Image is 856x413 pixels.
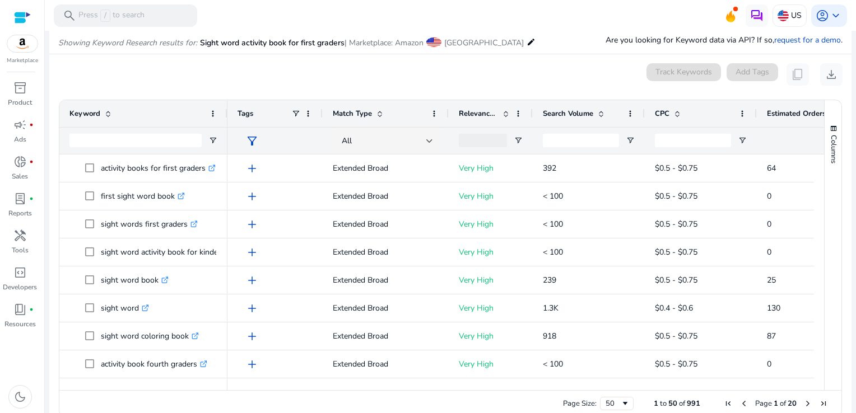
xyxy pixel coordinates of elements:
[819,399,828,408] div: Last Page
[345,37,424,48] span: | Marketplace: Amazon
[12,171,28,181] p: Sales
[816,9,829,22] span: account_circle
[774,398,778,409] span: 1
[29,307,34,312] span: fiber_manual_record
[7,57,38,65] p: Marketplace
[655,134,731,147] input: CPC Filter Input
[606,398,621,409] div: 50
[820,63,843,86] button: download
[767,191,771,201] span: 0
[459,157,523,180] p: Very High
[543,359,563,369] span: < 100
[600,397,634,410] div: Page Size
[543,191,563,201] span: < 100
[829,135,839,163] span: Columns
[101,241,253,264] p: sight word activity book for kindergarten
[13,192,27,205] span: lab_profile
[333,325,439,348] p: Extended Broad
[101,213,198,236] p: sight words first graders
[543,331,556,341] span: 918
[245,246,259,259] span: add
[738,136,747,145] button: Open Filter Menu
[333,353,439,376] p: Extended Broad
[767,219,771,229] span: 0
[660,398,667,409] span: to
[333,157,439,180] p: Extended Broad
[8,208,32,218] p: Reports
[7,35,38,52] img: amazon.svg
[8,97,32,107] p: Product
[778,10,789,21] img: us.svg
[101,269,169,292] p: sight word book
[679,398,685,409] span: of
[13,266,27,279] span: code_blocks
[655,109,669,119] span: CPC
[245,358,259,371] span: add
[655,163,697,173] span: $0.5 - $0.75
[543,109,593,119] span: Search Volume
[333,297,439,320] p: Extended Broad
[13,303,27,316] span: book_4
[333,241,439,264] p: Extended Broad
[245,162,259,175] span: add
[543,163,556,173] span: 392
[12,245,29,255] p: Tools
[459,185,523,208] p: Very High
[4,319,36,329] p: Resources
[459,241,523,264] p: Very High
[29,123,34,127] span: fiber_manual_record
[543,134,619,147] input: Search Volume Filter Input
[459,297,523,320] p: Very High
[101,297,149,320] p: sight word
[333,269,439,292] p: Extended Broad
[767,275,776,285] span: 25
[755,398,772,409] span: Page
[69,109,100,119] span: Keyword
[333,185,439,208] p: Extended Broad
[655,247,697,257] span: $0.5 - $0.75
[788,398,797,409] span: 20
[13,229,27,242] span: handyman
[58,37,197,48] i: Showing Keyword Research results for:
[543,275,556,285] span: 239
[29,159,34,164] span: fiber_manual_record
[767,303,780,313] span: 130
[444,37,524,48] span: [GEOGRAPHIC_DATA]
[459,213,523,236] p: Very High
[3,282,37,292] p: Developers
[101,157,216,180] p: activity books for first graders
[245,218,259,231] span: add
[655,219,697,229] span: $0.5 - $0.75
[208,136,217,145] button: Open Filter Menu
[655,191,697,201] span: $0.5 - $0.75
[14,134,26,144] p: Ads
[333,213,439,236] p: Extended Broad
[687,398,700,409] span: 991
[459,353,523,376] p: Very High
[101,353,207,376] p: activity book fourth graders
[333,109,372,119] span: Match Type
[803,399,812,408] div: Next Page
[543,303,559,313] span: 1.3K
[655,303,693,313] span: $0.4 - $0.6
[13,390,27,403] span: dark_mode
[543,219,563,229] span: < 100
[767,331,776,341] span: 87
[245,134,259,148] span: filter_alt
[767,109,834,119] span: Estimated Orders/Month
[245,274,259,287] span: add
[767,359,771,369] span: 0
[767,247,771,257] span: 0
[606,34,843,46] p: Are you looking for Keyword data via API? If so, .
[655,275,697,285] span: $0.5 - $0.75
[459,109,498,119] span: Relevance Score
[829,9,843,22] span: keyboard_arrow_down
[101,185,185,208] p: first sight word book
[724,399,733,408] div: First Page
[767,163,776,173] span: 64
[63,9,76,22] span: search
[101,325,199,348] p: sight word coloring book
[29,196,34,201] span: fiber_manual_record
[527,35,536,49] mat-icon: edit
[245,302,259,315] span: add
